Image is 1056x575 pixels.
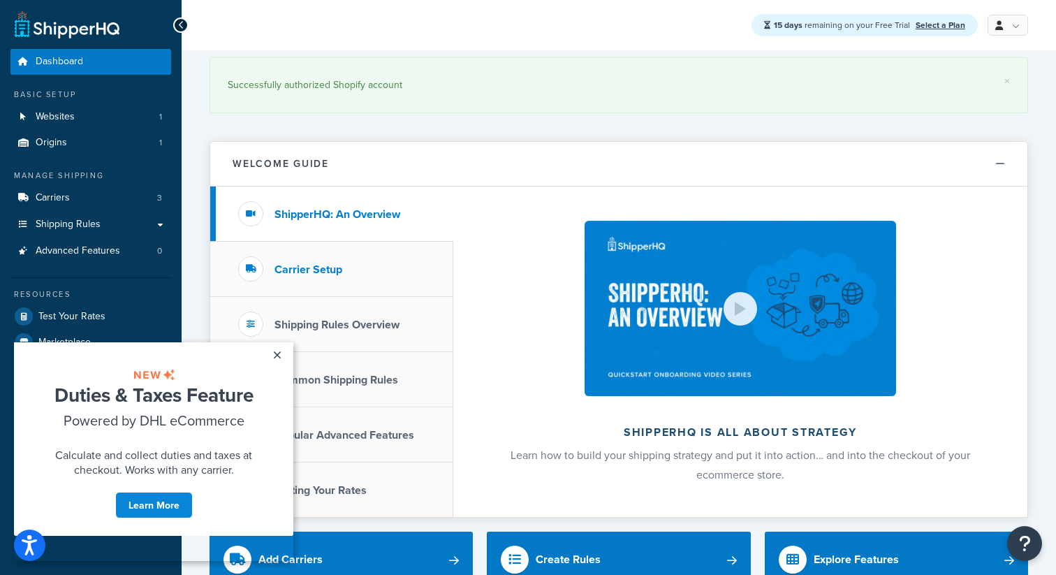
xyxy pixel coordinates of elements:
a: Origins1 [10,130,171,156]
a: Marketplace [10,330,171,355]
li: Carriers [10,185,171,211]
li: Origins [10,130,171,156]
span: 3 [157,192,162,204]
span: Duties & Taxes Feature [41,38,240,66]
div: Successfully authorized Shopify account [228,75,1010,95]
span: Dashboard [36,56,83,68]
span: Websites [36,111,75,123]
strong: 15 days [774,19,802,31]
h3: Carrier Setup [274,263,342,276]
span: Test Your Rates [38,311,105,323]
span: Calculate and collect duties and taxes at checkout. Works with any carrier. [41,105,238,135]
span: Marketplace [38,337,91,349]
div: Create Rules [536,550,601,569]
div: Explore Features [814,550,899,569]
div: Manage Shipping [10,170,171,182]
h2: Welcome Guide [233,159,329,169]
a: Help Docs [10,381,171,407]
span: Shipping Rules [36,219,101,231]
li: Websites [10,104,171,130]
span: Carriers [36,192,70,204]
a: Advanced Features0 [10,238,171,264]
h3: Testing Your Rates [274,484,367,497]
button: Welcome Guide [210,142,1027,187]
button: Open Resource Center [1007,526,1042,561]
span: 0 [157,245,162,257]
h3: Popular Advanced Features [274,429,414,442]
div: Resources [10,289,171,300]
a: Test Your Rates [10,304,171,329]
a: Analytics [10,356,171,381]
li: Advanced Features [10,238,171,264]
a: Websites1 [10,104,171,130]
a: Learn More [101,150,179,176]
a: × [1004,75,1010,87]
h3: ShipperHQ: An Overview [274,208,400,221]
span: 1 [159,137,162,149]
a: Dashboard [10,49,171,75]
span: Advanced Features [36,245,120,257]
h3: Shipping Rules Overview [274,319,399,331]
div: Basic Setup [10,89,171,101]
img: ShipperHQ is all about strategy [585,221,896,396]
span: Powered by DHL eCommerce [50,68,230,88]
span: remaining on your Free Trial [774,19,912,31]
a: Shipping Rules [10,212,171,238]
span: Origins [36,137,67,149]
span: 1 [159,111,162,123]
a: Carriers3 [10,185,171,211]
h3: Common Shipping Rules [274,374,398,386]
a: Select a Plan [916,19,965,31]
h2: ShipperHQ is all about strategy [490,426,990,439]
span: Learn how to build your shipping strategy and put it into action… and into the checkout of your e... [511,447,970,483]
